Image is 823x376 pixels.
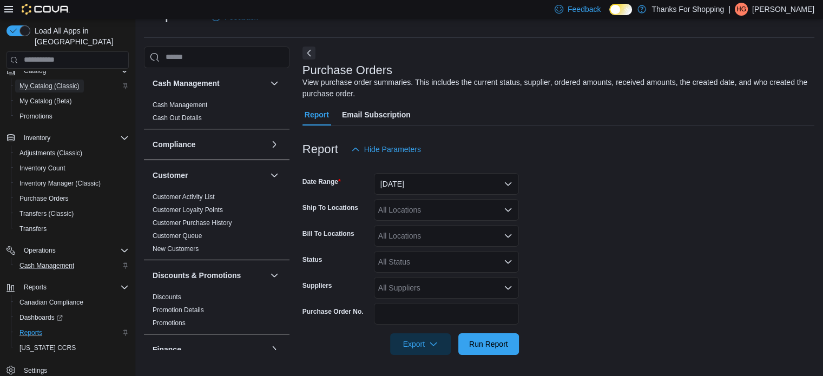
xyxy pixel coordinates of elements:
[30,25,129,47] span: Load All Apps in [GEOGRAPHIC_DATA]
[11,78,133,94] button: My Catalog (Classic)
[11,109,133,124] button: Promotions
[153,193,215,201] a: Customer Activity List
[153,114,202,122] a: Cash Out Details
[153,101,207,109] a: Cash Management
[153,270,266,281] button: Discounts & Promotions
[15,95,129,108] span: My Catalog (Beta)
[302,77,809,100] div: View purchase order summaries. This includes the current status, supplier, ordered amounts, recei...
[11,340,133,355] button: [US_STATE] CCRS
[15,341,80,354] a: [US_STATE] CCRS
[19,209,74,218] span: Transfers (Classic)
[268,77,281,90] button: Cash Management
[19,244,129,257] span: Operations
[24,283,47,292] span: Reports
[19,131,55,144] button: Inventory
[153,78,220,89] h3: Cash Management
[19,64,50,77] button: Catalog
[15,296,88,309] a: Canadian Compliance
[342,104,411,126] span: Email Subscription
[11,325,133,340] button: Reports
[15,177,105,190] a: Inventory Manager (Classic)
[609,4,632,15] input: Dark Mode
[19,313,63,322] span: Dashboards
[302,64,392,77] h3: Purchase Orders
[11,310,133,325] a: Dashboards
[397,333,444,355] span: Export
[347,138,425,160] button: Hide Parameters
[15,95,76,108] a: My Catalog (Beta)
[19,281,51,294] button: Reports
[19,344,76,352] span: [US_STATE] CCRS
[2,280,133,295] button: Reports
[22,4,70,15] img: Cova
[153,344,266,355] button: Finance
[153,219,232,227] a: Customer Purchase History
[568,4,601,15] span: Feedback
[153,306,204,314] span: Promotion Details
[19,261,74,270] span: Cash Management
[153,344,181,355] h3: Finance
[153,306,204,314] a: Promotion Details
[19,149,82,157] span: Adjustments (Classic)
[15,326,47,339] a: Reports
[24,67,46,75] span: Catalog
[15,341,129,354] span: Washington CCRS
[19,82,80,90] span: My Catalog (Classic)
[268,138,281,151] button: Compliance
[11,221,133,236] button: Transfers
[374,173,519,195] button: [DATE]
[19,298,83,307] span: Canadian Compliance
[302,203,358,212] label: Ship To Locations
[458,333,519,355] button: Run Report
[15,222,51,235] a: Transfers
[2,243,133,258] button: Operations
[302,177,341,186] label: Date Range
[504,232,512,240] button: Open list of options
[19,131,129,144] span: Inventory
[390,333,451,355] button: Export
[15,80,129,93] span: My Catalog (Classic)
[144,190,289,260] div: Customer
[302,47,315,60] button: Next
[15,207,78,220] a: Transfers (Classic)
[19,244,60,257] button: Operations
[24,246,56,255] span: Operations
[15,162,70,175] a: Inventory Count
[302,307,364,316] label: Purchase Order No.
[24,134,50,142] span: Inventory
[268,343,281,356] button: Finance
[11,206,133,221] button: Transfers (Classic)
[19,164,65,173] span: Inventory Count
[15,147,129,160] span: Adjustments (Classic)
[364,144,421,155] span: Hide Parameters
[305,104,329,126] span: Report
[504,206,512,214] button: Open list of options
[19,179,101,188] span: Inventory Manager (Classic)
[15,259,78,272] a: Cash Management
[153,170,188,181] h3: Customer
[15,311,129,324] span: Dashboards
[11,191,133,206] button: Purchase Orders
[153,170,266,181] button: Customer
[11,146,133,161] button: Adjustments (Classic)
[15,162,129,175] span: Inventory Count
[11,258,133,273] button: Cash Management
[11,295,133,310] button: Canadian Compliance
[153,78,266,89] button: Cash Management
[19,225,47,233] span: Transfers
[2,63,133,78] button: Catalog
[144,291,289,334] div: Discounts & Promotions
[153,232,202,240] a: Customer Queue
[15,296,129,309] span: Canadian Compliance
[24,366,47,375] span: Settings
[735,3,748,16] div: H Griffin
[153,245,199,253] a: New Customers
[19,281,129,294] span: Reports
[15,192,73,205] a: Purchase Orders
